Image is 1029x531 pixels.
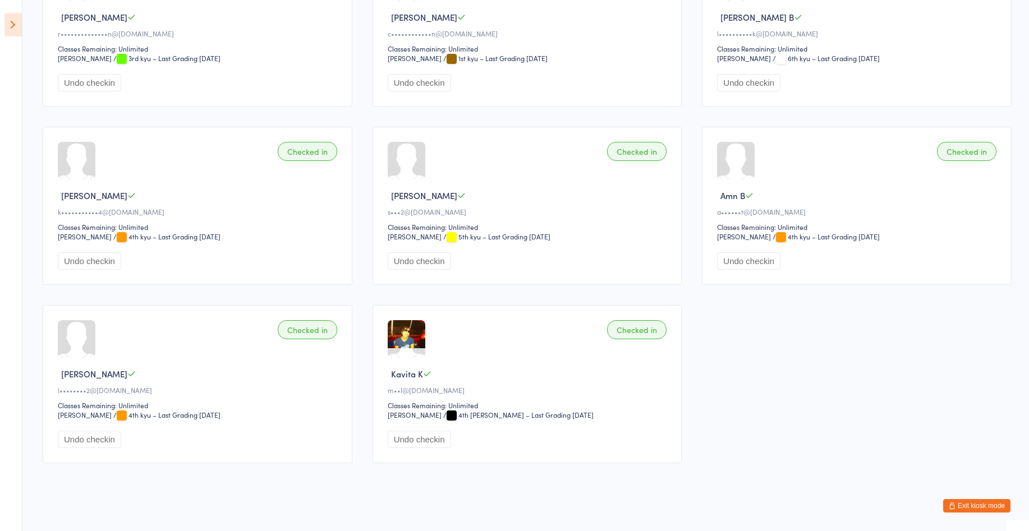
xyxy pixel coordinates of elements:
[113,410,220,419] span: / 4th kyu – Last Grading [DATE]
[388,385,670,395] div: m••l@[DOMAIN_NAME]
[443,410,594,419] span: / 4th [PERSON_NAME] – Last Grading [DATE]
[388,400,670,410] div: Classes Remaining: Unlimited
[937,142,996,161] div: Checked in
[717,44,1000,53] div: Classes Remaining: Unlimited
[388,431,451,448] button: Undo checkin
[388,410,442,419] div: [PERSON_NAME]
[388,74,451,91] button: Undo checkin
[278,320,337,339] div: Checked in
[717,222,1000,232] div: Classes Remaining: Unlimited
[388,29,670,38] div: c••••••••••••n@[DOMAIN_NAME]
[720,190,745,201] span: Amn B
[58,44,341,53] div: Classes Remaining: Unlimited
[717,232,771,241] div: [PERSON_NAME]
[388,222,670,232] div: Classes Remaining: Unlimited
[720,11,794,23] span: [PERSON_NAME] B
[717,53,771,63] div: [PERSON_NAME]
[388,53,442,63] div: [PERSON_NAME]
[717,74,780,91] button: Undo checkin
[388,232,442,241] div: [PERSON_NAME]
[113,232,220,241] span: / 4th kyu – Last Grading [DATE]
[388,44,670,53] div: Classes Remaining: Unlimited
[388,252,451,270] button: Undo checkin
[58,232,112,241] div: [PERSON_NAME]
[717,252,780,270] button: Undo checkin
[113,53,220,63] span: / 3rd kyu – Last Grading [DATE]
[58,74,121,91] button: Undo checkin
[61,368,127,380] span: [PERSON_NAME]
[943,499,1010,512] button: Exit kiosk mode
[391,11,457,23] span: [PERSON_NAME]
[58,410,112,419] div: [PERSON_NAME]
[58,222,341,232] div: Classes Remaining: Unlimited
[278,142,337,161] div: Checked in
[58,29,341,38] div: r••••••••••••••n@[DOMAIN_NAME]
[58,431,121,448] button: Undo checkin
[61,190,127,201] span: [PERSON_NAME]
[388,320,425,348] img: image1610381846.png
[391,368,423,380] span: Kavita K
[607,142,667,161] div: Checked in
[58,385,341,395] div: l••••••••2@[DOMAIN_NAME]
[58,400,341,410] div: Classes Remaining: Unlimited
[391,190,457,201] span: [PERSON_NAME]
[717,207,1000,216] div: a••••••t@[DOMAIN_NAME]
[58,252,121,270] button: Undo checkin
[58,53,112,63] div: [PERSON_NAME]
[443,232,550,241] span: / 5th kyu – Last Grading [DATE]
[58,207,341,216] div: k•••••••••••4@[DOMAIN_NAME]
[388,207,670,216] div: s•••2@[DOMAIN_NAME]
[443,53,548,63] span: / 1st kyu – Last Grading [DATE]
[61,11,127,23] span: [PERSON_NAME]
[773,53,880,63] span: / 6th kyu – Last Grading [DATE]
[607,320,667,339] div: Checked in
[773,232,880,241] span: / 4th kyu – Last Grading [DATE]
[717,29,1000,38] div: l••••••••••k@[DOMAIN_NAME]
